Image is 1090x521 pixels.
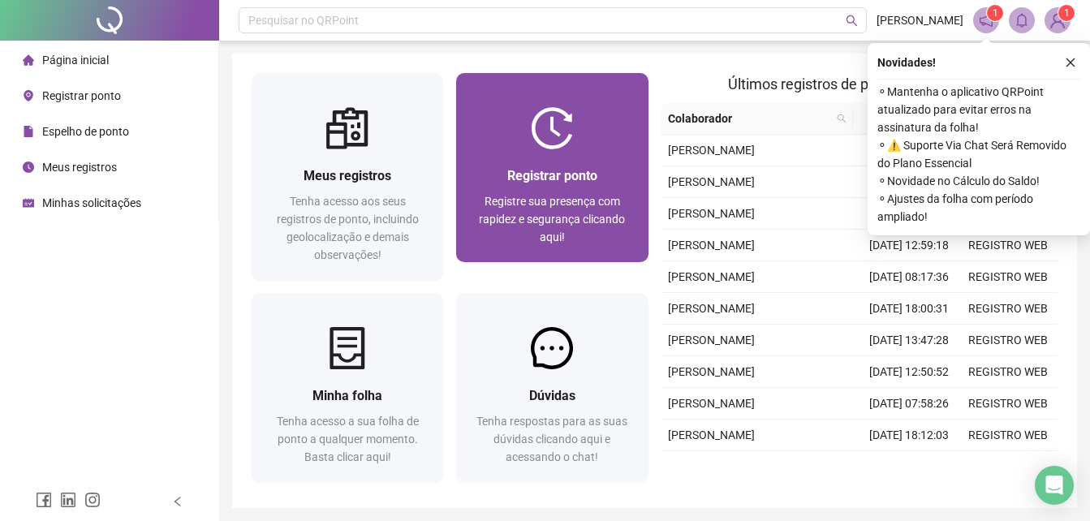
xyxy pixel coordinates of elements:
[23,90,34,101] span: environment
[860,135,959,166] td: [DATE] 07:58:33
[877,83,1080,136] span: ⚬ Mantenha o aplicativo QRPoint atualizado para evitar erros na assinatura da folha!
[860,325,959,356] td: [DATE] 13:47:28
[1065,57,1076,68] span: close
[84,492,101,508] span: instagram
[860,261,959,293] td: [DATE] 08:17:36
[456,293,648,482] a: DúvidasTenha respostas para as suas dúvidas clicando aqui e acessando o chat!
[959,261,1058,293] td: REGISTRO WEB
[1015,13,1029,28] span: bell
[507,168,597,183] span: Registrar ponto
[837,114,847,123] span: search
[23,54,34,66] span: home
[42,54,109,67] span: Página inicial
[23,126,34,137] span: file
[1045,8,1070,32] img: 90196
[456,73,648,262] a: Registrar pontoRegistre sua presença com rapidez e segurança clicando aqui!
[993,7,998,19] span: 1
[668,270,755,283] span: [PERSON_NAME]
[860,388,959,420] td: [DATE] 07:58:26
[668,144,755,157] span: [PERSON_NAME]
[860,110,929,127] span: Data/Hora
[853,103,949,135] th: Data/Hora
[959,388,1058,420] td: REGISTRO WEB
[959,325,1058,356] td: REGISTRO WEB
[312,388,382,403] span: Minha folha
[252,293,443,482] a: Minha folhaTenha acesso a sua folha de ponto a qualquer momento. Basta clicar aqui!
[987,5,1003,21] sup: 1
[860,198,959,230] td: [DATE] 13:56:50
[877,54,936,71] span: Novidades !
[877,190,1080,226] span: ⚬ Ajustes da folha com período ampliado!
[42,89,121,102] span: Registrar ponto
[959,420,1058,451] td: REGISTRO WEB
[668,302,755,315] span: [PERSON_NAME]
[668,175,755,188] span: [PERSON_NAME]
[846,15,858,27] span: search
[860,356,959,388] td: [DATE] 12:50:52
[877,172,1080,190] span: ⚬ Novidade no Cálculo do Saldo!
[668,110,831,127] span: Colaborador
[860,420,959,451] td: [DATE] 18:12:03
[668,239,755,252] span: [PERSON_NAME]
[979,13,993,28] span: notification
[277,415,419,463] span: Tenha acesso a sua folha de ponto a qualquer momento. Basta clicar aqui!
[42,196,141,209] span: Minhas solicitações
[877,136,1080,172] span: ⚬ ⚠️ Suporte Via Chat Será Removido do Plano Essencial
[860,293,959,325] td: [DATE] 18:00:31
[42,125,129,138] span: Espelho de ponto
[959,230,1058,261] td: REGISTRO WEB
[277,195,419,261] span: Tenha acesso aos seus registros de ponto, incluindo geolocalização e demais observações!
[959,356,1058,388] td: REGISTRO WEB
[728,75,990,93] span: Últimos registros de ponto sincronizados
[860,166,959,198] td: [DATE] 18:00:39
[304,168,391,183] span: Meus registros
[860,451,959,483] td: [DATE] 13:48:19
[668,334,755,347] span: [PERSON_NAME]
[877,11,963,29] span: [PERSON_NAME]
[23,197,34,209] span: schedule
[23,161,34,173] span: clock-circle
[479,195,625,243] span: Registre sua presença com rapidez e segurança clicando aqui!
[860,230,959,261] td: [DATE] 12:59:18
[959,293,1058,325] td: REGISTRO WEB
[36,492,52,508] span: facebook
[42,161,117,174] span: Meus registros
[668,397,755,410] span: [PERSON_NAME]
[668,365,755,378] span: [PERSON_NAME]
[959,451,1058,483] td: REGISTRO WEB
[834,106,850,131] span: search
[1058,5,1075,21] sup: Atualize o seu contato no menu Meus Dados
[172,496,183,507] span: left
[60,492,76,508] span: linkedin
[668,428,755,441] span: [PERSON_NAME]
[252,73,443,280] a: Meus registrosTenha acesso aos seus registros de ponto, incluindo geolocalização e demais observa...
[1035,466,1074,505] div: Open Intercom Messenger
[529,388,575,403] span: Dúvidas
[668,207,755,220] span: [PERSON_NAME]
[1064,7,1070,19] span: 1
[476,415,627,463] span: Tenha respostas para as suas dúvidas clicando aqui e acessando o chat!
